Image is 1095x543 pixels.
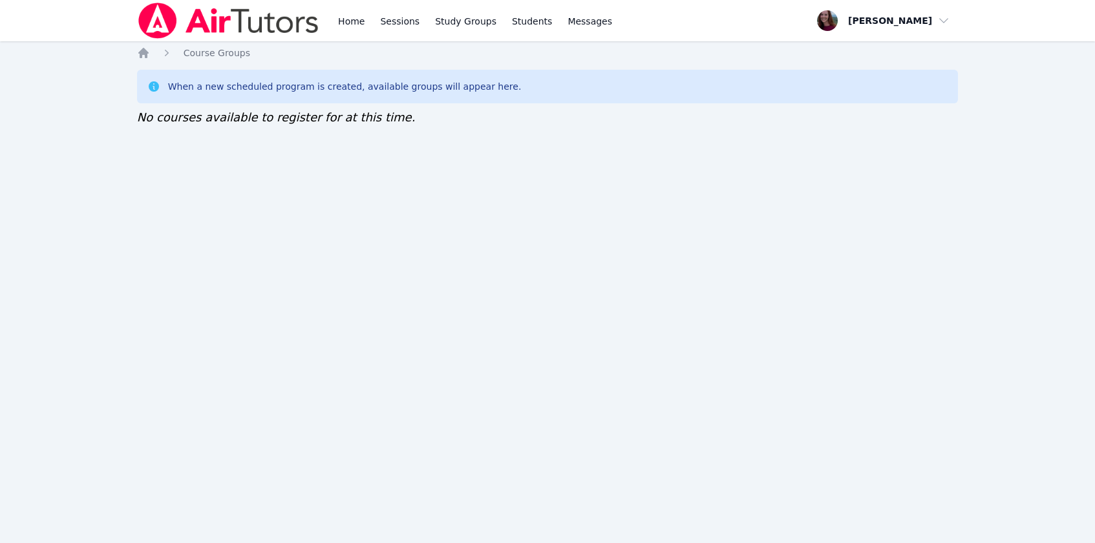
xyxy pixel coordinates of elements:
div: When a new scheduled program is created, available groups will appear here. [168,80,522,93]
span: Messages [568,15,612,28]
span: No courses available to register for at this time. [137,110,416,124]
span: Course Groups [184,48,250,58]
nav: Breadcrumb [137,46,959,59]
a: Course Groups [184,46,250,59]
img: Air Tutors [137,3,320,39]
